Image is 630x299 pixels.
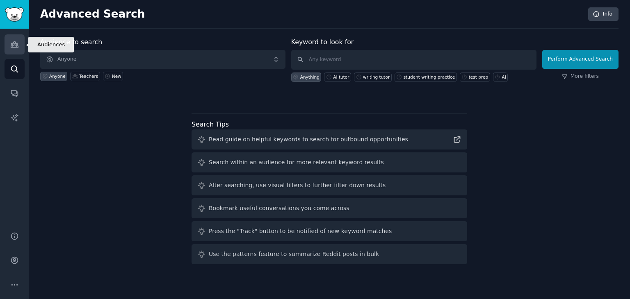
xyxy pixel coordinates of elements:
label: Audience to search [40,38,102,46]
div: After searching, use visual filters to further filter down results [209,181,386,190]
div: Read guide on helpful keywords to search for outbound opportunities [209,135,408,144]
label: Search Tips [192,120,229,128]
div: New [112,73,121,79]
div: student writing practice [404,74,455,80]
div: AI tutor [333,74,349,80]
div: AI [502,74,506,80]
a: Info [588,7,619,21]
img: GummySearch logo [5,7,24,22]
button: Perform Advanced Search [542,50,619,69]
div: Anyone [49,73,66,79]
div: Bookmark useful conversations you come across [209,204,349,213]
div: Use the patterns feature to summarize Reddit posts in bulk [209,250,379,258]
div: Teachers [79,73,98,79]
div: writing tutor [363,74,390,80]
a: More filters [562,73,599,80]
div: test prep [469,74,488,80]
div: Search within an audience for more relevant keyword results [209,158,384,167]
h2: Advanced Search [40,8,584,21]
button: Anyone [40,50,285,69]
div: Anything [300,74,320,80]
input: Any keyword [291,50,536,70]
a: New [103,72,123,81]
label: Keyword to look for [291,38,354,46]
div: Press the "Track" button to be notified of new keyword matches [209,227,392,236]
